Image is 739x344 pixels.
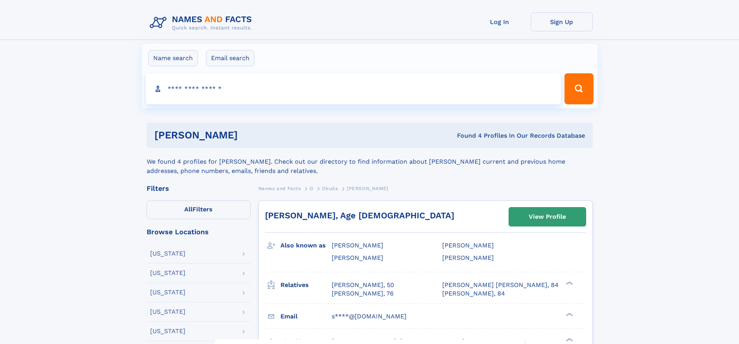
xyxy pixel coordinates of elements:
div: We found 4 profiles for [PERSON_NAME]. Check out our directory to find information about [PERSON_... [147,148,593,176]
a: [PERSON_NAME] [PERSON_NAME], 84 [442,281,559,289]
div: [US_STATE] [150,328,185,334]
a: Sign Up [531,12,593,31]
img: Logo Names and Facts [147,12,258,33]
a: Log In [469,12,531,31]
div: View Profile [529,208,566,226]
label: Email search [206,50,254,66]
a: [PERSON_NAME], Age [DEMOGRAPHIC_DATA] [265,211,454,220]
a: [PERSON_NAME], 84 [442,289,505,298]
div: [US_STATE] [150,309,185,315]
input: search input [146,73,561,104]
div: ❯ [564,280,573,285]
h3: Email [280,310,332,323]
a: [PERSON_NAME], 50 [332,281,394,289]
label: Filters [147,201,251,219]
span: [PERSON_NAME] [442,254,494,261]
a: O [310,183,313,193]
span: O [310,186,313,191]
div: Browse Locations [147,228,251,235]
span: Okuda [322,186,338,191]
button: Search Button [564,73,593,104]
div: [US_STATE] [150,251,185,257]
div: [US_STATE] [150,270,185,276]
div: ❯ [564,337,573,342]
h3: Also known as [280,239,332,252]
a: Names and Facts [258,183,301,193]
span: [PERSON_NAME] [332,242,383,249]
div: ❯ [564,312,573,317]
span: [PERSON_NAME] [332,254,383,261]
label: Name search [148,50,198,66]
div: Filters [147,185,251,192]
a: Okuda [322,183,338,193]
h1: [PERSON_NAME] [154,130,348,140]
div: Found 4 Profiles In Our Records Database [347,131,585,140]
h3: Relatives [280,278,332,292]
a: View Profile [509,207,586,226]
span: [PERSON_NAME] [347,186,388,191]
a: [PERSON_NAME], 76 [332,289,394,298]
span: [PERSON_NAME] [442,242,494,249]
span: All [184,206,192,213]
div: [US_STATE] [150,289,185,296]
